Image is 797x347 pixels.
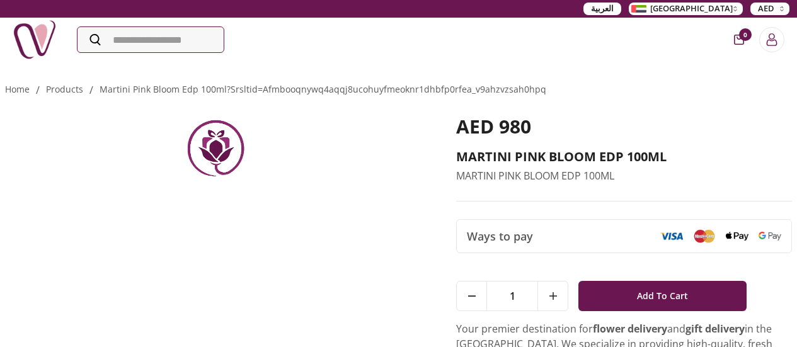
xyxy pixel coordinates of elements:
span: العربية [591,3,614,15]
strong: gift delivery [685,322,745,336]
button: [GEOGRAPHIC_DATA] [629,3,743,15]
input: Search [77,27,224,52]
span: AED [758,3,774,15]
img: Nigwa-uae-gifts [13,18,57,62]
a: products [46,83,83,95]
img: MARTINI PINK BLOOM EDP 100ML [185,115,248,178]
a: Home [5,83,30,95]
img: Visa [660,232,683,241]
span: [GEOGRAPHIC_DATA] [650,3,733,15]
img: Arabic_dztd3n.png [631,5,646,13]
button: AED [750,3,789,15]
span: Ways to pay [467,227,533,245]
li: / [36,82,40,98]
strong: flower delivery [593,322,667,336]
a: martini pink bloom edp 100ml?srsltid=afmbooqnywq4aqqj8ucohuyfmeoknr1dhbfp0rfea_v9ahzvzsah0hpq [100,83,546,95]
h2: MARTINI PINK BLOOM EDP 100ML [456,148,792,166]
button: Add To Cart [578,281,746,311]
img: Mastercard [693,229,716,242]
span: AED 980 [456,113,531,139]
span: Add To Cart [637,285,688,307]
p: MARTINI PINK BLOOM EDP 100ML [456,168,792,183]
li: / [89,82,93,98]
button: Login [759,27,784,52]
span: 1 [487,282,537,310]
span: 0 [739,28,752,41]
img: Apple Pay [726,232,748,241]
img: Google Pay [759,232,781,241]
button: cart-button [734,35,744,45]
